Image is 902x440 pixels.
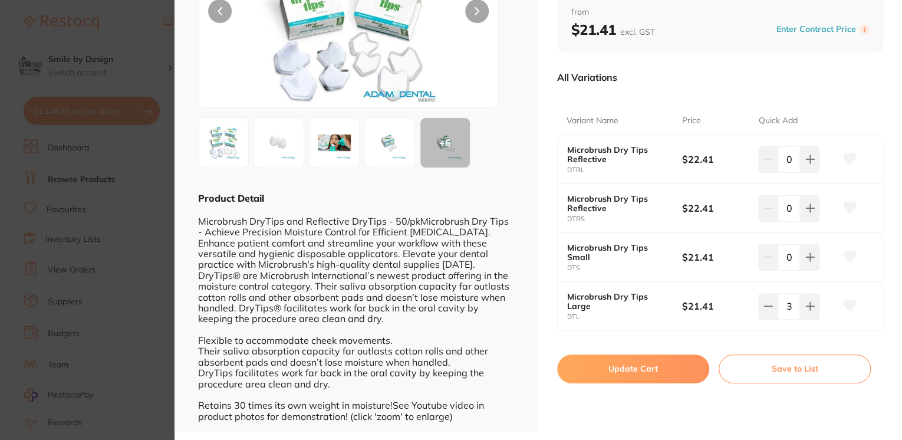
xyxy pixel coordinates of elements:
b: Product Detail [198,192,264,204]
img: LmpwZw [258,122,300,164]
p: All Variations [557,71,617,83]
span: excl. GST [620,27,655,37]
p: Quick Add [759,115,798,127]
button: Update Cart [557,354,709,383]
label: i [860,25,869,34]
img: LmpwZw [313,122,355,164]
b: Microbrush Dry Tips Large [567,292,670,311]
img: cGc [368,122,411,164]
b: $22.41 [682,153,751,166]
small: DTL [567,313,682,321]
p: Variant Name [567,115,618,127]
b: $21.41 [682,300,751,313]
button: Enter Contract Price [773,24,860,35]
div: Microbrush DryTips and Reflective DryTips - 50/pkMicrobrush Dry Tips - Achieve Precision Moisture... [198,205,515,422]
b: $21.41 [571,21,655,38]
b: $21.41 [682,251,751,264]
small: DTS [567,264,682,272]
small: DTRL [567,166,682,174]
b: $22.41 [682,202,751,215]
button: +6 [420,117,470,168]
small: DTRS [567,215,682,223]
span: from [571,6,869,18]
b: Microbrush Dry Tips Reflective [567,145,670,164]
b: Microbrush Dry Tips Small [567,243,670,262]
img: VElQUy5qcGc [202,122,245,164]
p: Price [682,115,700,127]
div: + 6 [420,118,470,168]
button: Save to List [719,354,871,383]
b: Microbrush Dry Tips Reflective [567,194,670,213]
